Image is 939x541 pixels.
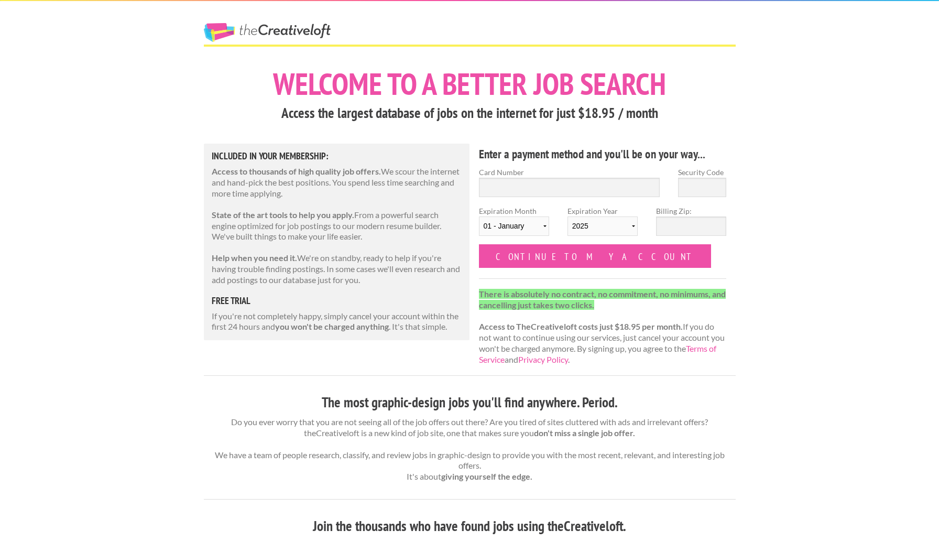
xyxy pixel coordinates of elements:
[567,205,638,244] label: Expiration Year
[212,296,462,306] h5: free trial
[212,311,462,333] p: If you're not completely happy, simply cancel your account within the first 24 hours and . It's t...
[212,253,297,263] strong: Help when you need it.
[204,417,736,482] p: Do you ever worry that you are not seeing all of the job offers out there? Are you tired of sites...
[656,205,726,217] label: Billing Zip:
[479,289,726,310] strong: There is absolutely no contract, no commitment, no minimums, and cancelling just takes two clicks.
[441,471,532,481] strong: giving yourself the edge.
[212,210,462,242] p: From a powerful search engine optimized for job postings to our modern resume builder. We've buil...
[204,103,736,123] h3: Access the largest database of jobs on the internet for just $18.95 / month
[479,289,727,365] p: If you do not want to continue using our services, just cancel your account you won't be charged ...
[678,167,726,178] label: Security Code
[479,244,712,268] input: Continue to my account
[204,393,736,413] h3: The most graphic-design jobs you'll find anywhere. Period.
[212,166,381,176] strong: Access to thousands of high quality job offers.
[479,343,716,364] a: Terms of Service
[204,69,736,99] h1: Welcome to a better job search
[534,428,635,438] strong: don't miss a single job offer.
[567,217,638,236] select: Expiration Year
[212,253,462,285] p: We're on standby, ready to help if you're having trouble finding postings. In some cases we'll ev...
[479,321,683,331] strong: Access to TheCreativeloft costs just $18.95 per month.
[518,354,568,364] a: Privacy Policy
[212,210,354,220] strong: State of the art tools to help you apply.
[275,321,389,331] strong: you won't be charged anything
[479,205,549,244] label: Expiration Month
[212,152,462,161] h5: Included in Your Membership:
[479,146,727,163] h4: Enter a payment method and you'll be on your way...
[204,516,736,536] h3: Join the thousands who have found jobs using theCreativeloft.
[204,23,331,42] a: The Creative Loft
[479,167,660,178] label: Card Number
[212,166,462,199] p: We scour the internet and hand-pick the best positions. You spend less time searching and more ti...
[479,217,549,236] select: Expiration Month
